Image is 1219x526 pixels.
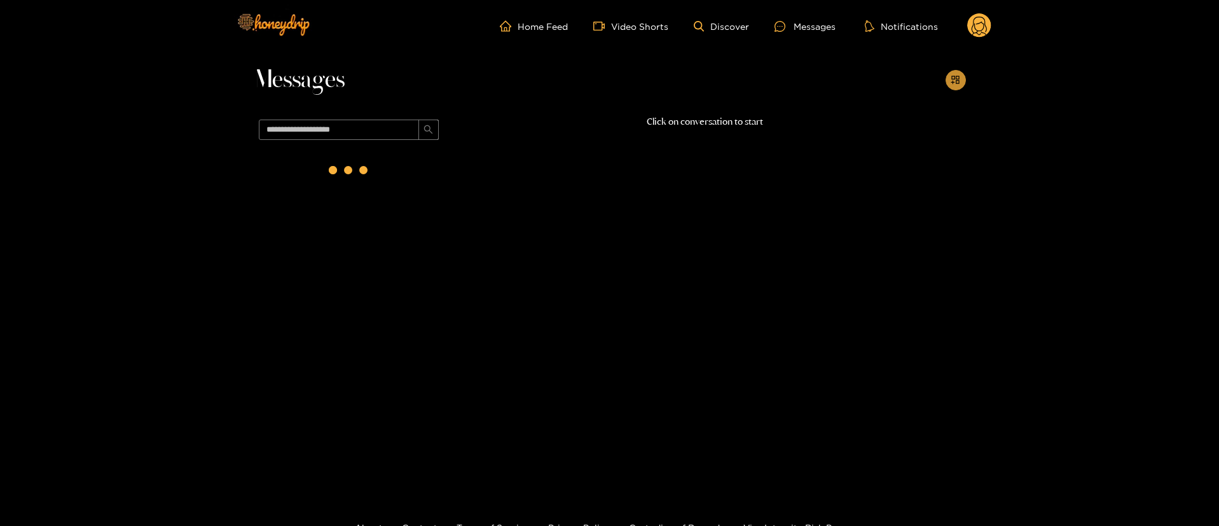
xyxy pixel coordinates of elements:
[254,65,345,95] span: Messages
[951,75,960,86] span: appstore-add
[694,21,749,32] a: Discover
[861,20,942,32] button: Notifications
[444,114,966,129] p: Click on conversation to start
[500,20,518,32] span: home
[500,20,568,32] a: Home Feed
[424,125,433,135] span: search
[593,20,611,32] span: video-camera
[593,20,668,32] a: Video Shorts
[946,70,966,90] button: appstore-add
[418,120,439,140] button: search
[775,19,836,34] div: Messages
